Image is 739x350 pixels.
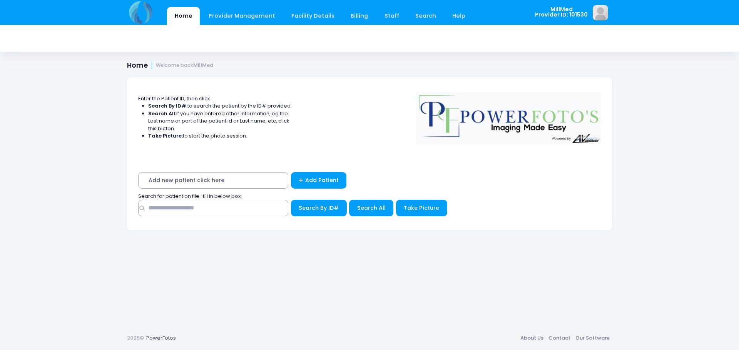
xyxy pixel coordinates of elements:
a: Contact [546,331,573,345]
a: PowerFotos [146,334,176,342]
small: Welcome back [156,63,213,68]
img: image [593,5,608,20]
a: Search [408,7,443,25]
strong: Search By ID#: [148,102,187,109]
li: If you have entered other information, eg the Last name or part of the patient id or Last name, e... [148,110,292,133]
button: Search By ID# [291,200,347,216]
a: Our Software [573,331,612,345]
button: Take Picture [396,200,447,216]
a: Facility Details [284,7,342,25]
span: Search for patient on file : fill in below box; [138,192,242,200]
strong: Take Picture: [148,132,183,139]
a: Billing [343,7,376,25]
span: Add new patient click here [138,172,288,189]
a: About Us [518,331,546,345]
li: to search the patient by the ID# provided. [148,102,292,110]
strong: Search All: [148,110,176,117]
a: Home [167,7,200,25]
span: Enter the Patient ID, then click [138,95,210,102]
span: Search By ID# [299,204,339,212]
h1: Home [127,61,213,70]
a: Help [445,7,473,25]
span: Take Picture [404,204,439,212]
a: Provider Management [201,7,283,25]
li: to start the photo session. [148,132,292,140]
button: Search All [349,200,393,216]
span: Search All [357,204,386,212]
span: MillMed Provider ID: 101530 [535,7,588,18]
a: Add Patient [291,172,347,189]
img: Logo [412,87,605,144]
strong: MillMed [193,62,213,68]
span: 2025© [127,334,144,342]
a: Staff [377,7,406,25]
